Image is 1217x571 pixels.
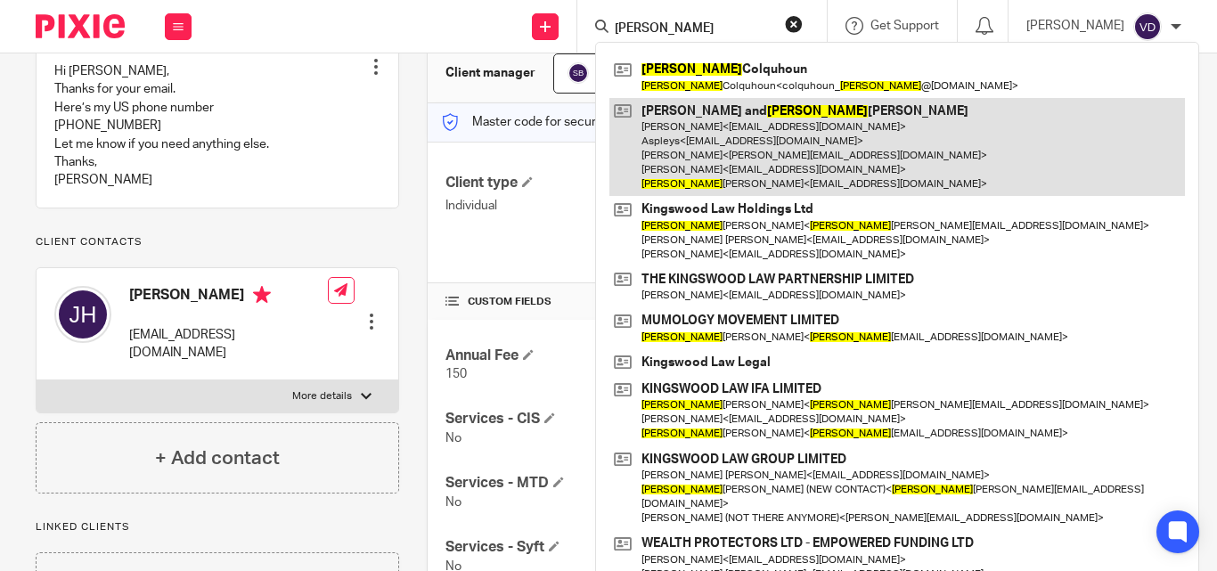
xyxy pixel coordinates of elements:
h4: + Add contact [155,445,280,472]
p: [PERSON_NAME] [1026,17,1124,35]
input: Search [613,21,773,37]
h4: CUSTOM FIELDS [445,295,804,309]
img: svg%3E [568,62,589,84]
p: Linked clients [36,520,399,534]
p: [EMAIL_ADDRESS][DOMAIN_NAME] [129,326,328,363]
img: svg%3E [54,286,111,343]
span: No [445,432,461,445]
h4: [PERSON_NAME] [129,286,328,308]
h3: Client manager [445,64,535,82]
button: Clear [785,15,803,33]
h4: Services - Syft [445,538,804,557]
span: No [445,496,461,509]
img: Pixie [36,14,125,38]
p: Client contacts [36,235,399,249]
h4: Client type [445,174,804,192]
h4: Services - CIS [445,410,804,428]
h4: Annual Fee [445,347,804,365]
span: 150 [445,368,467,380]
span: Get Support [870,20,939,32]
i: Primary [253,286,271,304]
p: Master code for secure communications and files [441,113,748,131]
img: svg%3E [1133,12,1162,41]
h4: Services - MTD [445,474,804,493]
p: More details [292,389,352,404]
p: Individual [445,197,804,215]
